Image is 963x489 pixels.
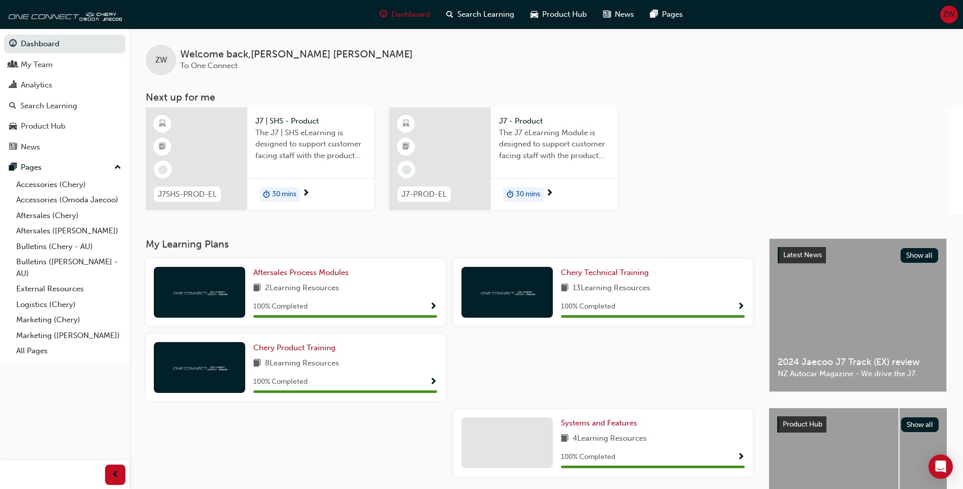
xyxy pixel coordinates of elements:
span: News [615,9,634,20]
a: Latest NewsShow all2024 Jaecoo J7 Track (EX) reviewNZ Autocar Magazine - We drive the J7. [769,238,947,392]
button: Pages [4,158,125,177]
a: J7SHS-PROD-ELJ7 | SHS - ProductThe J7 | SHS eLearning is designed to support customer facing staf... [146,107,374,210]
span: Product Hub [783,420,822,429]
span: learningResourceType_ELEARNING-icon [159,117,166,131]
span: Systems and Features [561,418,637,427]
a: Product Hub [4,117,125,136]
div: News [21,141,40,153]
a: Search Learning [4,97,125,115]
a: Bulletins (Chery - AU) [12,239,125,255]
span: Welcome back , [PERSON_NAME] [PERSON_NAME] [180,49,413,60]
span: J7-PROD-EL [402,189,447,200]
span: NZ Autocar Magazine - We drive the J7. [778,368,938,380]
button: Show all [901,248,939,263]
span: 100 % Completed [253,376,308,388]
img: oneconnect [172,287,227,297]
span: people-icon [9,60,17,70]
span: book-icon [253,282,261,295]
span: prev-icon [112,469,119,481]
span: Pages [662,9,683,20]
span: To One Connect [180,61,238,70]
span: Search Learning [457,9,514,20]
div: My Team [21,59,53,71]
span: booktick-icon [159,140,166,154]
span: Show Progress [429,378,437,387]
a: pages-iconPages [642,4,691,25]
span: search-icon [9,102,16,111]
a: Dashboard [4,35,125,53]
span: 4 Learning Resources [573,433,647,445]
a: News [4,138,125,157]
button: Show Progress [429,376,437,388]
span: 8 Learning Resources [265,357,339,370]
span: pages-icon [9,163,17,172]
span: 30 mins [516,189,540,200]
h3: My Learning Plans [146,238,753,250]
span: J7SHS-PROD-EL [158,189,217,200]
div: Pages [21,162,42,173]
img: oneconnect [5,4,122,24]
span: J7 | SHS - Product [255,115,366,127]
span: pages-icon [650,8,658,21]
span: Show Progress [737,302,745,312]
h3: Next up for me [129,91,963,103]
a: Chery Technical Training [561,267,653,279]
span: car-icon [9,122,17,131]
a: Aftersales (Chery) [12,208,125,224]
span: duration-icon [263,188,270,201]
a: news-iconNews [595,4,642,25]
span: 2 Learning Resources [265,282,339,295]
span: news-icon [603,8,611,21]
span: news-icon [9,143,17,152]
a: car-iconProduct Hub [522,4,595,25]
span: ZW [155,54,167,66]
a: My Team [4,55,125,74]
button: Show Progress [429,300,437,313]
a: Marketing ([PERSON_NAME]) [12,328,125,344]
span: duration-icon [507,188,514,201]
span: The J7 eLearning Module is designed to support customer facing staff with the product and sales i... [499,127,610,162]
div: Product Hub [21,120,65,132]
a: All Pages [12,343,125,359]
span: next-icon [546,189,553,198]
img: oneconnect [172,362,227,372]
div: Search Learning [20,100,77,112]
span: booktick-icon [403,140,410,154]
span: Chery Product Training [253,343,336,352]
span: learningRecordVerb_NONE-icon [402,165,411,174]
a: Latest NewsShow all [778,247,938,263]
span: Show Progress [429,302,437,312]
span: Aftersales Process Modules [253,268,349,277]
span: 13 Learning Resources [573,282,650,295]
span: guage-icon [9,40,17,49]
a: Aftersales ([PERSON_NAME]) [12,223,125,239]
span: 100 % Completed [253,301,308,313]
a: Analytics [4,76,125,95]
button: Show Progress [737,451,745,464]
a: guage-iconDashboard [372,4,438,25]
span: learningRecordVerb_NONE-icon [158,165,168,174]
a: Aftersales Process Modules [253,267,353,279]
span: ZW [943,9,955,20]
a: Marketing (Chery) [12,312,125,328]
a: Bulletins ([PERSON_NAME] - AU) [12,254,125,281]
span: book-icon [253,357,261,370]
button: ZW [940,6,958,23]
span: guage-icon [380,8,387,21]
a: External Resources [12,281,125,297]
span: 100 % Completed [561,451,615,463]
a: Systems and Features [561,417,641,429]
a: Accessories (Omoda Jaecoo) [12,192,125,208]
span: search-icon [446,8,453,21]
div: Open Intercom Messenger [928,454,953,479]
span: Product Hub [542,9,587,20]
div: Analytics [21,79,52,91]
span: learningResourceType_ELEARNING-icon [403,117,410,131]
span: Latest News [783,251,822,259]
a: Accessories (Chery) [12,177,125,193]
span: The J7 | SHS eLearning is designed to support customer facing staff with the product and sales in... [255,127,366,162]
span: Chery Technical Training [561,268,649,277]
span: J7 - Product [499,115,610,127]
